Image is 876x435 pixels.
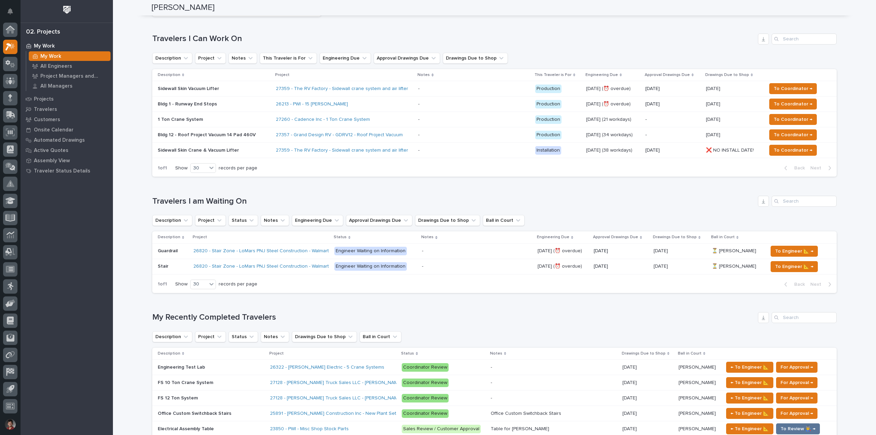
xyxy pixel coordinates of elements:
span: To Coordinator → [774,115,812,124]
p: Status [401,350,414,357]
p: Onsite Calendar [34,127,74,133]
div: - [418,117,420,123]
a: 27359 - The RV Factory - Sidewall crane system and air lifter [276,148,408,153]
p: ⏳ [PERSON_NAME] [712,262,758,269]
div: Search [772,196,837,207]
div: Installation [535,146,561,155]
p: [DATE] [645,148,700,153]
button: Notes [261,331,289,342]
tr: FS 12 Ton SystemFS 12 Ton System 27128 - [PERSON_NAME] Truck Sales LLC - [PERSON_NAME] Systems Co... [152,391,837,406]
tr: StairStair 26820 - Stair Zone - LoMars PNJ Steel Construction - Walmart Stair Engineer Waiting on... [152,259,837,274]
div: Search [772,34,837,44]
p: ⏳ [PERSON_NAME] [712,247,758,254]
tr: Engineering Test LabEngineering Test Lab 26322 - [PERSON_NAME] Electric - 5 Crane Systems Coordin... [152,360,837,375]
button: Engineering Due [292,215,343,226]
p: Approval Drawings Due [593,233,638,241]
button: For Approval → [776,408,817,419]
button: Description [152,331,192,342]
button: To Engineer 📐 → [771,261,818,272]
a: 27128 - [PERSON_NAME] Truck Sales LLC - [PERSON_NAME] Systems [270,395,422,401]
button: Approval Drawings Due [374,53,440,64]
a: 27260 - Cadence Inc - 1 Ton Crane System [276,117,370,123]
p: [DATE] [594,248,648,254]
p: [DATE] [706,85,722,92]
div: Notifications [9,8,17,19]
a: All Engineers [26,61,113,71]
div: Sales Review / Customer Approval [402,425,481,433]
a: 25891 - [PERSON_NAME] Construction Inc - New Plant Setup - Mezzanine Project [270,411,447,417]
a: Automated Drawings [21,135,113,145]
span: To Coordinator → [774,131,812,139]
p: [DATE] [645,86,700,92]
div: Production [535,131,562,139]
span: To Coordinator → [774,146,812,154]
button: Drawings Due to Shop [415,215,480,226]
div: Engineer Waiting on Information [334,247,407,255]
a: 26820 - Stair Zone - LoMars PNJ Steel Construction - Walmart Stair [193,248,340,254]
p: [DATE] [622,409,638,417]
a: My Work [26,51,113,61]
div: 30 [191,165,207,172]
p: [DATE] [706,100,722,107]
p: Show [175,281,188,287]
a: Travelers [21,104,113,114]
span: Back [790,165,805,171]
p: [DATE] [654,247,669,254]
div: Production [535,115,562,124]
p: Approval Drawings Due [645,71,690,79]
a: 27359 - The RV Factory - Sidewall crane system and air lifter [276,86,408,92]
div: 30 [191,281,207,288]
p: My Work [34,43,55,49]
p: Electrical Assembly Table [158,425,215,432]
a: Active Quotes [21,145,113,155]
span: To Engineer 📐 → [775,247,813,255]
button: To Coordinator → [769,114,817,125]
button: Approval Drawings Due [346,215,412,226]
div: - [491,395,492,401]
span: ← To Engineer 📐 [731,409,769,418]
p: Notes [417,71,430,79]
p: Travelers [34,106,57,113]
div: - [418,86,420,92]
p: Description [158,350,180,357]
a: Assembly View [21,155,113,166]
p: [DATE] (⏰ overdue) [586,86,640,92]
div: Office Custom Switchback Stairs [491,411,561,417]
button: users-avatar [3,417,17,432]
p: [DATE] [622,394,638,401]
button: Description [152,215,192,226]
tr: Sidewall Skin Vacuum Lifter27359 - The RV Factory - Sidewall crane system and air lifter - Produc... [152,81,837,97]
p: [DATE] [622,425,638,432]
p: Customers [34,117,60,123]
span: ← To Engineer 📐 [731,363,769,371]
button: Status [229,215,258,226]
p: records per page [219,165,257,171]
div: Production [535,100,562,108]
button: To Coordinator → [769,83,817,94]
p: Projects [34,96,54,102]
p: Description [158,71,180,79]
p: Project [193,233,207,241]
button: Ball in Court [483,215,525,226]
p: FS 12 Ton System [158,394,199,401]
button: For Approval → [776,377,817,388]
p: 1 of 1 [152,160,172,177]
span: ← To Engineer 📐 [731,379,769,387]
input: Search [772,312,837,323]
p: All Engineers [40,63,72,69]
a: 23850 - PWI - Misc Shop Stock Parts [270,426,349,432]
button: Project [195,53,226,64]
p: Traveler Status Details [34,168,90,174]
p: FS 10 Ton Crane System [158,379,215,386]
button: Notes [261,215,289,226]
p: Sidewall Skin Vacuum Lifter [158,86,270,92]
button: Drawings Due to Shop [443,53,508,64]
button: To Coordinator → [769,129,817,140]
button: Notes [229,53,257,64]
a: 27357 - Grand Design RV - GDRV12 - Roof Project Vacuum [276,132,403,138]
button: Back [779,165,808,171]
p: Sidewall Skin Crane & Vacuum Lifter [158,148,270,153]
tr: GuardrailGuardrail 26820 - Stair Zone - LoMars PNJ Steel Construction - Walmart Stair Engineer Wa... [152,243,837,259]
p: [PERSON_NAME] [679,425,717,432]
p: [DATE] [706,131,722,138]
